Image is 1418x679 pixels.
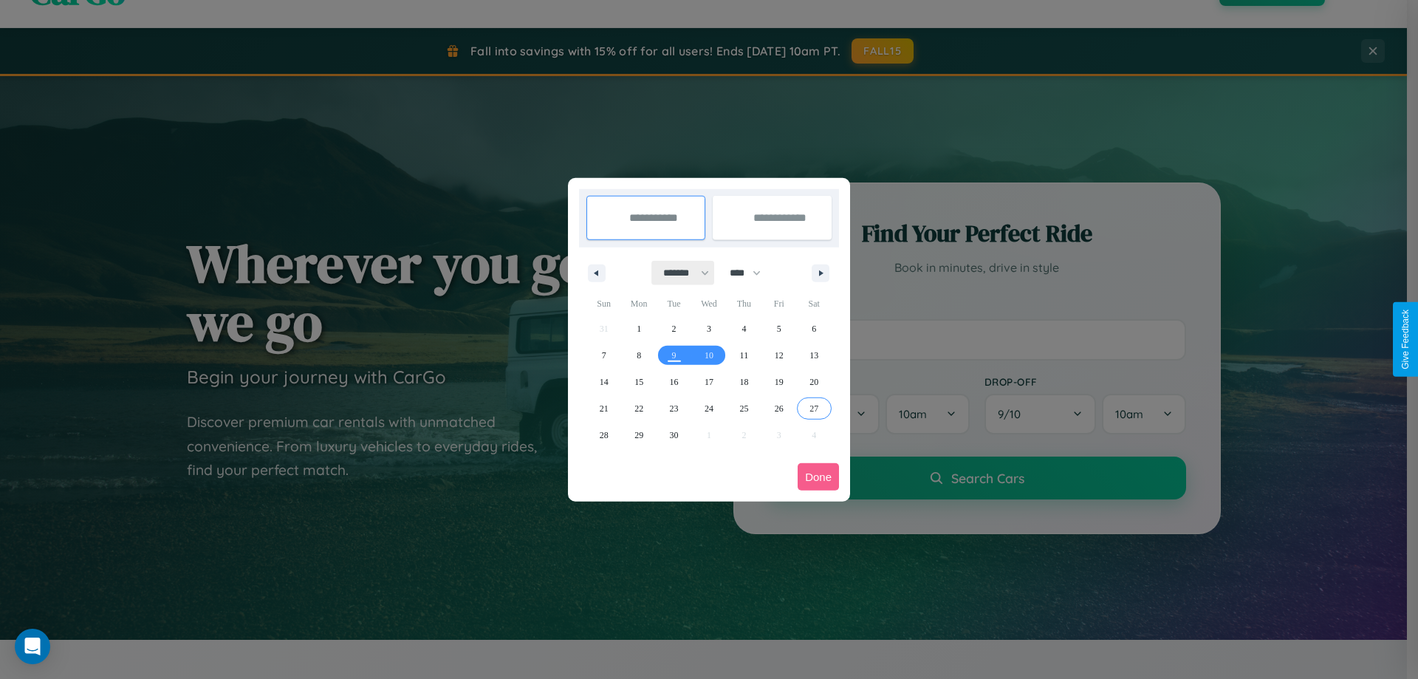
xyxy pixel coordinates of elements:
button: 21 [586,395,621,422]
button: 23 [657,395,691,422]
span: 20 [809,369,818,395]
span: 21 [600,395,609,422]
button: 10 [691,342,726,369]
div: Open Intercom Messenger [15,629,50,664]
span: 22 [634,395,643,422]
span: 5 [777,315,781,342]
span: 9 [672,342,677,369]
span: 17 [705,369,713,395]
span: 1 [637,315,641,342]
button: 1 [621,315,656,342]
button: 7 [586,342,621,369]
span: Fri [761,292,796,315]
span: 2 [672,315,677,342]
button: 6 [797,315,832,342]
button: Done [798,463,839,491]
button: 4 [727,315,761,342]
span: 26 [775,395,784,422]
span: Wed [691,292,726,315]
span: 29 [634,422,643,448]
span: 16 [670,369,679,395]
span: 27 [809,395,818,422]
button: 12 [761,342,796,369]
span: 15 [634,369,643,395]
span: 14 [600,369,609,395]
span: 19 [775,369,784,395]
button: 18 [727,369,761,395]
button: 9 [657,342,691,369]
button: 19 [761,369,796,395]
button: 8 [621,342,656,369]
span: 30 [670,422,679,448]
span: Sun [586,292,621,315]
button: 11 [727,342,761,369]
button: 29 [621,422,656,448]
span: Sat [797,292,832,315]
span: 18 [739,369,748,395]
button: 2 [657,315,691,342]
div: Give Feedback [1400,310,1411,369]
span: 3 [707,315,711,342]
button: 13 [797,342,832,369]
span: 4 [741,315,746,342]
button: 25 [727,395,761,422]
span: 13 [809,342,818,369]
span: 7 [602,342,606,369]
button: 16 [657,369,691,395]
button: 3 [691,315,726,342]
button: 5 [761,315,796,342]
span: 11 [740,342,749,369]
button: 22 [621,395,656,422]
button: 14 [586,369,621,395]
button: 28 [586,422,621,448]
span: 8 [637,342,641,369]
span: 25 [739,395,748,422]
button: 17 [691,369,726,395]
span: 28 [600,422,609,448]
span: Mon [621,292,656,315]
button: 15 [621,369,656,395]
span: 23 [670,395,679,422]
span: 6 [812,315,816,342]
span: Tue [657,292,691,315]
span: 10 [705,342,713,369]
button: 26 [761,395,796,422]
span: 24 [705,395,713,422]
button: 24 [691,395,726,422]
button: 27 [797,395,832,422]
span: 12 [775,342,784,369]
button: 20 [797,369,832,395]
span: Thu [727,292,761,315]
button: 30 [657,422,691,448]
